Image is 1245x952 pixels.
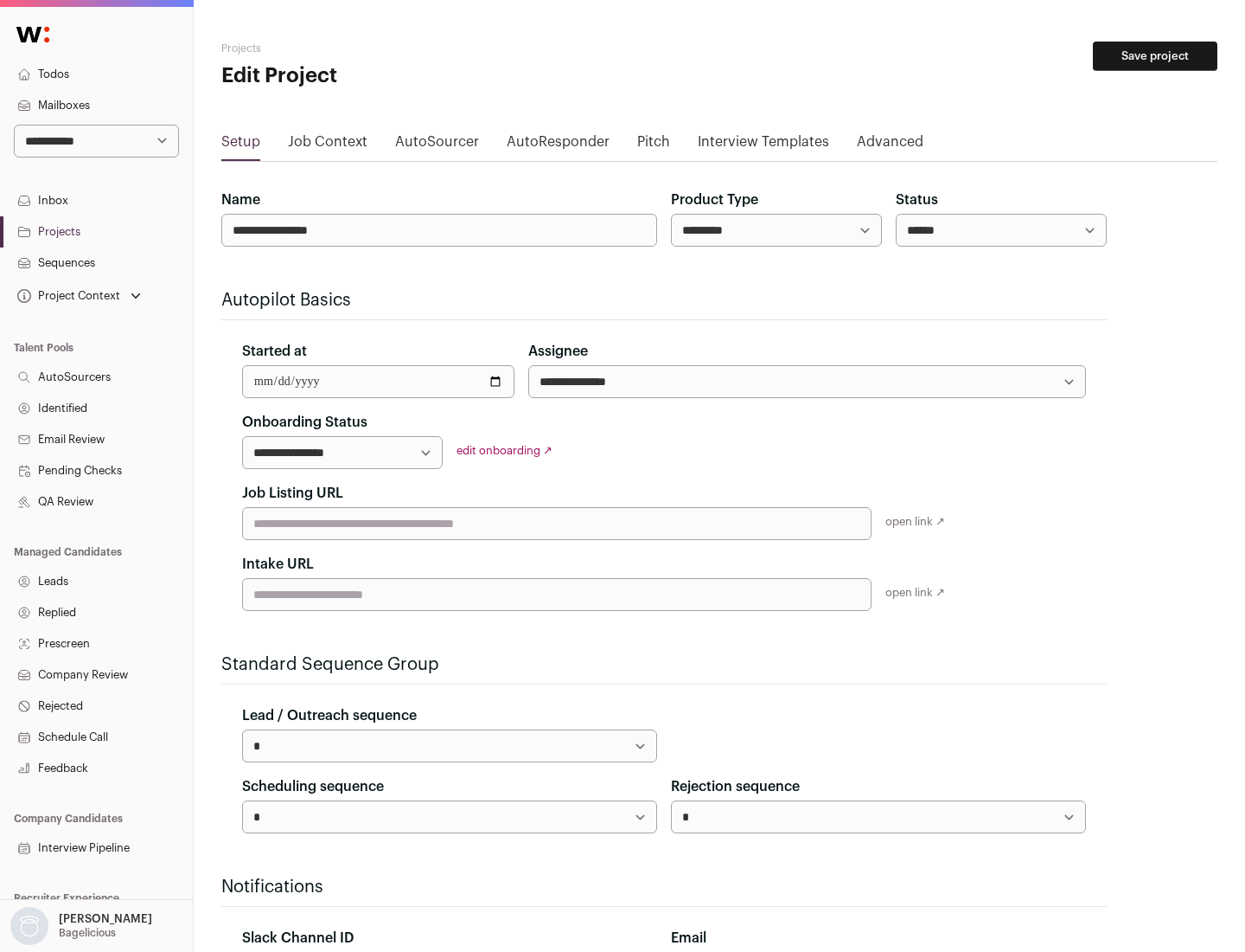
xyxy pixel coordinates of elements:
[528,341,588,362] label: Assignee
[242,554,314,575] label: Intake URL
[637,132,670,159] a: Pitch
[671,776,800,797] label: Rejection sequence
[242,705,417,726] label: Lead / Outreach sequence
[507,132,610,159] a: AutoResponder
[242,776,384,797] label: Scheduling sequence
[59,926,116,940] p: Bagelicious
[7,907,156,945] button: Open dropdown
[395,132,479,159] a: AutoSourcer
[1093,42,1217,71] button: Save project
[221,288,1107,312] h2: Autopilot Basics
[221,653,1107,677] h2: Standard Sequence Group
[242,928,354,949] label: Slack Channel ID
[221,42,553,55] h2: Projects
[59,912,152,926] p: [PERSON_NAME]
[288,132,367,159] a: Job Context
[10,907,48,945] img: nopic.png
[857,132,923,159] a: Advanced
[221,875,1107,899] h2: Notifications
[671,190,758,210] label: Product Type
[242,341,307,362] label: Started at
[698,132,829,159] a: Interview Templates
[896,190,938,210] label: Status
[671,928,1086,949] div: Email
[7,17,59,52] img: Wellfound
[221,190,260,210] label: Name
[242,483,343,504] label: Job Listing URL
[456,445,552,456] a: edit onboarding ↗
[221,62,553,90] h1: Edit Project
[14,289,120,303] div: Project Context
[221,132,260,159] a: Setup
[14,284,144,308] button: Open dropdown
[242,412,367,433] label: Onboarding Status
